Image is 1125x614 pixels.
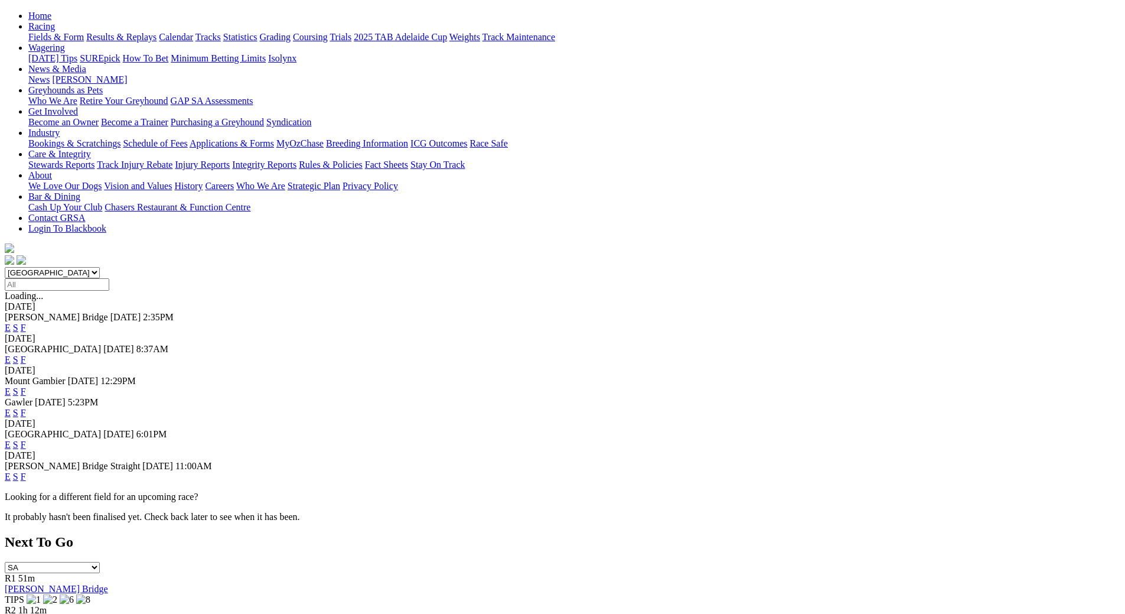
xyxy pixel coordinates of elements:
a: E [5,408,11,418]
span: [DATE] [103,344,134,354]
a: Stay On Track [410,160,465,170]
p: Looking for a different field for an upcoming race? [5,492,1120,502]
span: [DATE] [68,376,99,386]
a: Chasers Restaurant & Function Centre [105,202,250,212]
a: F [21,472,26,482]
div: Wagering [28,53,1120,64]
a: Privacy Policy [343,181,398,191]
a: Retire Your Greyhound [80,96,168,106]
a: How To Bet [123,53,169,63]
a: Purchasing a Greyhound [171,117,264,127]
a: Syndication [266,117,311,127]
span: 12:29PM [100,376,136,386]
a: Isolynx [268,53,296,63]
div: [DATE] [5,365,1120,376]
span: [PERSON_NAME] Bridge Straight [5,461,140,471]
a: [PERSON_NAME] [52,74,127,85]
a: Cash Up Your Club [28,202,102,212]
a: Weights [449,32,480,42]
img: 2 [43,594,57,605]
span: [GEOGRAPHIC_DATA] [5,429,101,439]
a: Become a Trainer [101,117,168,127]
a: F [21,323,26,333]
a: Contact GRSA [28,213,85,223]
a: S [13,323,18,333]
span: [PERSON_NAME] Bridge [5,312,108,322]
a: About [28,170,52,180]
a: Login To Blackbook [28,223,106,233]
a: Trials [330,32,351,42]
a: Track Injury Rebate [97,160,172,170]
a: Race Safe [469,138,507,148]
a: [DATE] Tips [28,53,77,63]
div: News & Media [28,74,1120,85]
a: Careers [205,181,234,191]
span: Mount Gambier [5,376,66,386]
a: E [5,323,11,333]
span: R1 [5,573,16,583]
span: Loading... [5,291,43,301]
img: facebook.svg [5,255,14,265]
div: Racing [28,32,1120,43]
a: S [13,408,18,418]
span: 5:23PM [68,397,99,407]
img: 1 [27,594,41,605]
h2: Next To Go [5,534,1120,550]
div: Get Involved [28,117,1120,128]
span: [DATE] [35,397,66,407]
a: 2025 TAB Adelaide Cup [354,32,447,42]
a: Minimum Betting Limits [171,53,266,63]
a: Racing [28,21,55,31]
a: Who We Are [28,96,77,106]
a: Tracks [195,32,221,42]
span: 8:37AM [136,344,168,354]
a: GAP SA Assessments [171,96,253,106]
div: [DATE] [5,418,1120,429]
a: Calendar [159,32,193,42]
a: Strategic Plan [288,181,340,191]
img: 8 [76,594,90,605]
a: E [5,386,11,397]
a: F [21,386,26,397]
span: 11:00AM [175,461,212,471]
span: [GEOGRAPHIC_DATA] [5,344,101,354]
span: 51m [18,573,35,583]
a: Bar & Dining [28,191,80,202]
a: Track Maintenance [482,32,555,42]
a: [PERSON_NAME] Bridge [5,584,108,594]
span: Gawler [5,397,32,407]
a: Wagering [28,43,65,53]
img: twitter.svg [17,255,26,265]
partial: It probably hasn't been finalised yet. Check back later to see when it has been. [5,512,300,522]
a: Rules & Policies [299,160,363,170]
a: News [28,74,50,85]
a: Home [28,11,51,21]
a: MyOzChase [276,138,324,148]
div: About [28,181,1120,191]
div: Bar & Dining [28,202,1120,213]
a: History [174,181,203,191]
a: Stewards Reports [28,160,94,170]
span: [DATE] [103,429,134,439]
a: Bookings & Scratchings [28,138,120,148]
a: Who We Are [236,181,285,191]
a: S [13,440,18,450]
a: Results & Replays [86,32,156,42]
input: Select date [5,278,109,291]
a: We Love Our Dogs [28,181,102,191]
div: [DATE] [5,333,1120,344]
span: [DATE] [142,461,173,471]
a: S [13,472,18,482]
a: E [5,472,11,482]
a: S [13,355,18,365]
a: Become an Owner [28,117,99,127]
a: F [21,355,26,365]
a: E [5,355,11,365]
a: ICG Outcomes [410,138,467,148]
span: TIPS [5,594,24,605]
div: Industry [28,138,1120,149]
a: Coursing [293,32,328,42]
a: Injury Reports [175,160,230,170]
a: Industry [28,128,60,138]
a: Care & Integrity [28,149,91,159]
